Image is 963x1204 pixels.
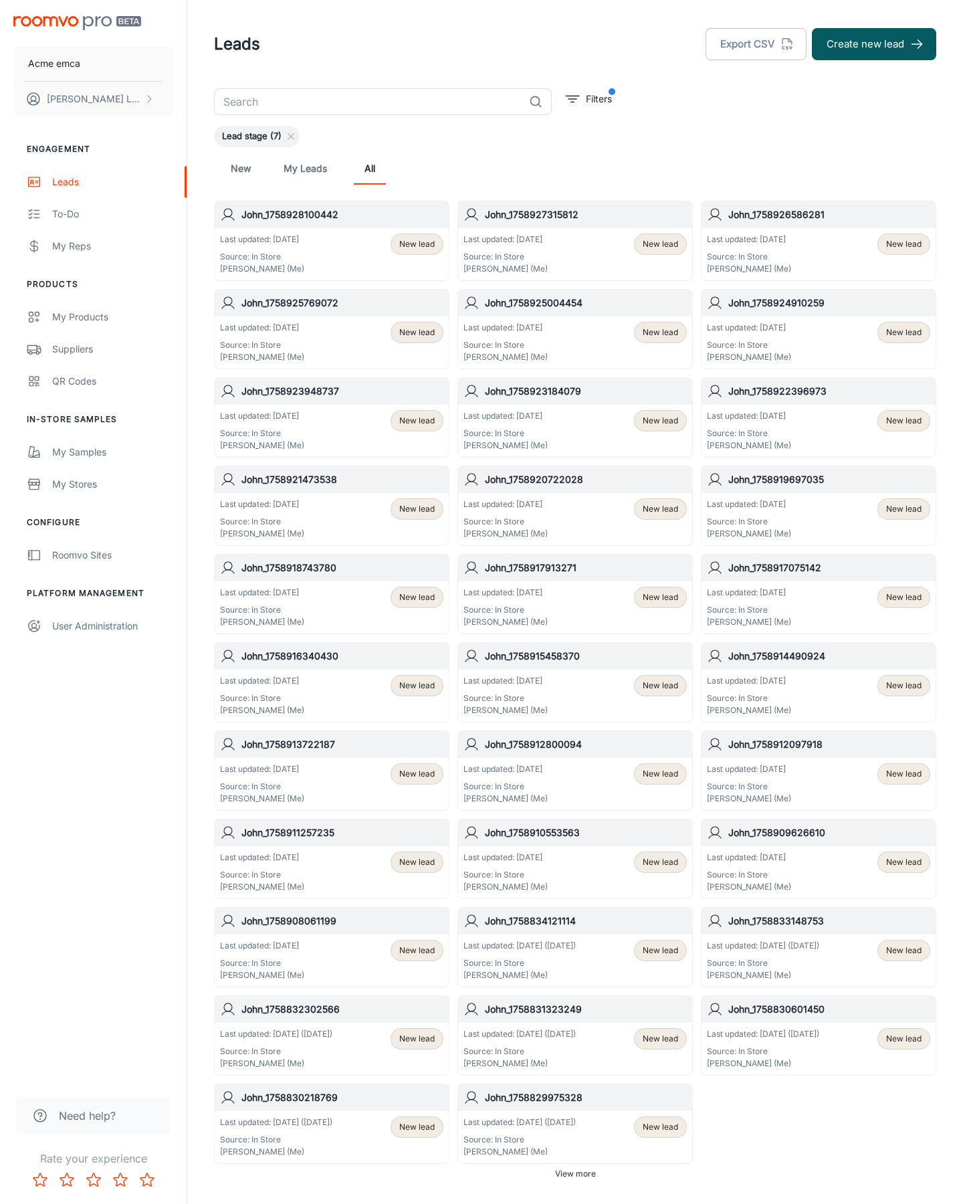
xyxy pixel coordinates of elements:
[220,851,304,864] p: Last updated: [DATE]
[706,28,807,60] button: Export CSV
[485,914,687,928] h6: John_1758834121114
[220,1134,332,1146] p: Source: In Store
[643,415,678,427] span: New lead
[80,1167,107,1193] button: Rate 3 star
[707,851,791,864] p: Last updated: [DATE]
[399,326,435,338] span: New lead
[485,472,687,487] h6: John_1758920722028
[28,56,80,71] p: Acme emca
[707,957,819,969] p: Source: In Store
[457,377,693,458] a: John_1758923184079Last updated: [DATE]Source: In Store[PERSON_NAME] (Me)New lead
[457,554,693,634] a: John_1758917913271Last updated: [DATE]Source: In Store[PERSON_NAME] (Me)New lead
[463,1028,576,1040] p: Last updated: [DATE] ([DATE])
[701,907,936,987] a: John_1758833148753Last updated: [DATE] ([DATE])Source: In Store[PERSON_NAME] (Me)New lead
[463,1045,576,1058] p: Source: In Store
[555,1168,596,1180] span: View more
[241,296,443,310] h6: John_1758925769072
[485,296,687,310] h6: John_1758925004454
[11,1150,176,1167] p: Rate your experience
[214,377,449,458] a: John_1758923948737Last updated: [DATE]Source: In Store[PERSON_NAME] (Me)New lead
[52,445,173,460] div: My Samples
[241,561,443,575] h6: John_1758918743780
[463,763,548,775] p: Last updated: [DATE]
[707,322,791,334] p: Last updated: [DATE]
[728,472,930,487] h6: John_1758919697035
[13,16,141,30] img: Roomvo PRO Beta
[485,207,687,222] h6: John_1758927315812
[220,498,304,510] p: Last updated: [DATE]
[707,410,791,422] p: Last updated: [DATE]
[399,1121,435,1133] span: New lead
[707,528,791,540] p: [PERSON_NAME] (Me)
[812,28,936,60] button: Create new lead
[463,781,548,793] p: Source: In Store
[220,616,304,628] p: [PERSON_NAME] (Me)
[485,825,687,840] h6: John_1758910553563
[643,326,678,338] span: New lead
[214,466,449,546] a: John_1758921473538Last updated: [DATE]Source: In Store[PERSON_NAME] (Me)New lead
[220,439,304,451] p: [PERSON_NAME] (Me)
[220,763,304,775] p: Last updated: [DATE]
[463,516,548,528] p: Source: In Store
[463,1116,576,1128] p: Last updated: [DATE] ([DATE])
[463,957,576,969] p: Source: In Store
[707,604,791,616] p: Source: In Store
[399,591,435,603] span: New lead
[220,1058,332,1070] p: [PERSON_NAME] (Me)
[463,233,548,245] p: Last updated: [DATE]
[220,675,304,687] p: Last updated: [DATE]
[457,1084,693,1164] a: John_1758829975328Last updated: [DATE] ([DATE])Source: In Store[PERSON_NAME] (Me)New lead
[52,619,173,633] div: User Administration
[463,427,548,439] p: Source: In Store
[463,528,548,540] p: [PERSON_NAME] (Me)
[701,377,936,458] a: John_1758922396973Last updated: [DATE]Source: In Store[PERSON_NAME] (Me)New lead
[886,326,922,338] span: New lead
[463,1058,576,1070] p: [PERSON_NAME] (Me)
[886,944,922,957] span: New lead
[707,704,791,716] p: [PERSON_NAME] (Me)
[241,1090,443,1105] h6: John_1758830218769
[53,1167,80,1193] button: Rate 2 star
[214,554,449,634] a: John_1758918743780Last updated: [DATE]Source: In Store[PERSON_NAME] (Me)New lead
[220,969,304,981] p: [PERSON_NAME] (Me)
[220,1116,332,1128] p: Last updated: [DATE] ([DATE])
[707,1045,819,1058] p: Source: In Store
[220,793,304,805] p: [PERSON_NAME] (Me)
[241,737,443,752] h6: John_1758913722187
[707,616,791,628] p: [PERSON_NAME] (Me)
[457,995,693,1076] a: John_1758831323249Last updated: [DATE] ([DATE])Source: In Store[PERSON_NAME] (Me)New lead
[214,88,524,115] input: Search
[485,561,687,575] h6: John_1758917913271
[214,32,260,56] h1: Leads
[707,969,819,981] p: [PERSON_NAME] (Me)
[701,554,936,634] a: John_1758917075142Last updated: [DATE]Source: In Store[PERSON_NAME] (Me)New lead
[457,642,693,722] a: John_1758915458370Last updated: [DATE]Source: In Store[PERSON_NAME] (Me)New lead
[643,503,678,515] span: New lead
[701,201,936,281] a: John_1758926586281Last updated: [DATE]Source: In Store[PERSON_NAME] (Me)New lead
[13,82,173,116] button: [PERSON_NAME] Leaptools
[399,415,435,427] span: New lead
[241,825,443,840] h6: John_1758911257235
[707,793,791,805] p: [PERSON_NAME] (Me)
[485,737,687,752] h6: John_1758912800094
[399,238,435,250] span: New lead
[241,384,443,399] h6: John_1758923948737
[707,516,791,528] p: Source: In Store
[47,92,141,106] p: [PERSON_NAME] Leaptools
[220,1146,332,1158] p: [PERSON_NAME] (Me)
[728,207,930,222] h6: John_1758926586281
[886,591,922,603] span: New lead
[707,869,791,881] p: Source: In Store
[241,1002,443,1017] h6: John_1758832302566
[399,1033,435,1045] span: New lead
[707,763,791,775] p: Last updated: [DATE]
[214,130,290,143] span: Lead stage (7)
[707,427,791,439] p: Source: In Store
[241,649,443,664] h6: John_1758916340430
[284,153,327,185] a: My Leads
[485,1002,687,1017] h6: John_1758831323249
[463,498,548,510] p: Last updated: [DATE]
[463,587,548,599] p: Last updated: [DATE]
[707,233,791,245] p: Last updated: [DATE]
[643,944,678,957] span: New lead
